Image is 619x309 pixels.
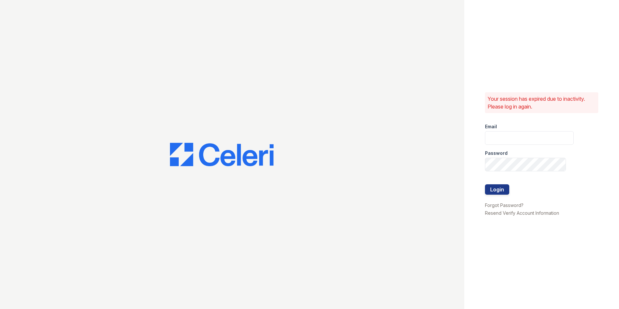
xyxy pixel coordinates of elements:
[485,184,509,195] button: Login
[170,143,274,166] img: CE_Logo_Blue-a8612792a0a2168367f1c8372b55b34899dd931a85d93a1a3d3e32e68fde9ad4.png
[485,123,497,130] label: Email
[488,95,596,110] p: Your session has expired due to inactivity. Please log in again.
[485,210,559,216] a: Resend Verify Account Information
[485,202,523,208] a: Forgot Password?
[485,150,508,156] label: Password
